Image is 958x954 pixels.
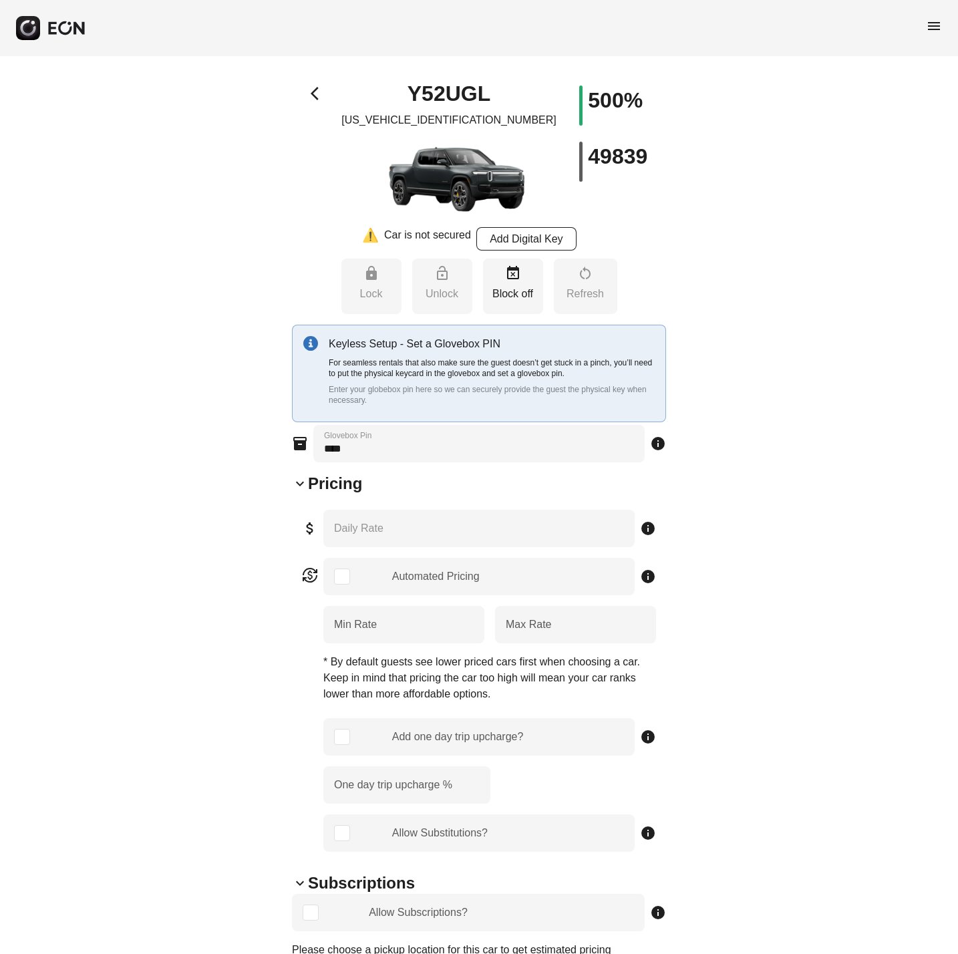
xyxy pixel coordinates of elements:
span: arrow_back_ios [311,86,327,102]
span: info [640,825,656,841]
span: inventory_2 [292,436,308,452]
span: keyboard_arrow_down [292,875,308,891]
span: info [640,520,656,536]
p: Enter your globebox pin here so we can securely provide the guest the physical key when necessary. [329,384,655,406]
span: info [640,569,656,585]
img: info [303,336,318,351]
span: attach_money [302,520,318,536]
label: Glovebox Pin [324,430,371,441]
p: For seamless rentals that also make sure the guest doesn’t get stuck in a pinch, you’ll need to p... [329,357,655,379]
label: One day trip upcharge % [334,777,452,793]
p: Keyless Setup - Set a Glovebox PIN [329,336,655,352]
p: [US_VEHICLE_IDENTIFICATION_NUMBER] [341,112,556,128]
div: Car is not secured [384,227,471,251]
button: Block off [483,259,543,314]
div: Allow Substitutions? [392,825,488,841]
div: Add one day trip upcharge? [392,729,524,745]
img: car [355,134,542,227]
span: info [650,436,666,452]
button: Add Digital Key [476,227,577,251]
h1: 500% [588,92,643,108]
h2: Pricing [308,473,362,494]
span: info [640,729,656,745]
div: ⚠️ [362,227,379,251]
p: Block off [490,286,536,302]
div: Allow Subscriptions? [369,905,468,921]
h1: Y52UGL [408,86,490,102]
span: info [650,905,666,921]
span: event_busy [505,265,521,281]
label: Min Rate [334,617,377,633]
span: keyboard_arrow_down [292,476,308,492]
h2: Subscriptions [308,872,415,894]
p: * By default guests see lower priced cars first when choosing a car. Keep in mind that pricing th... [323,654,656,702]
div: Automated Pricing [392,569,480,585]
h1: 49839 [588,148,647,164]
span: menu [926,18,942,34]
label: Max Rate [506,617,551,633]
span: currency_exchange [302,567,318,583]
